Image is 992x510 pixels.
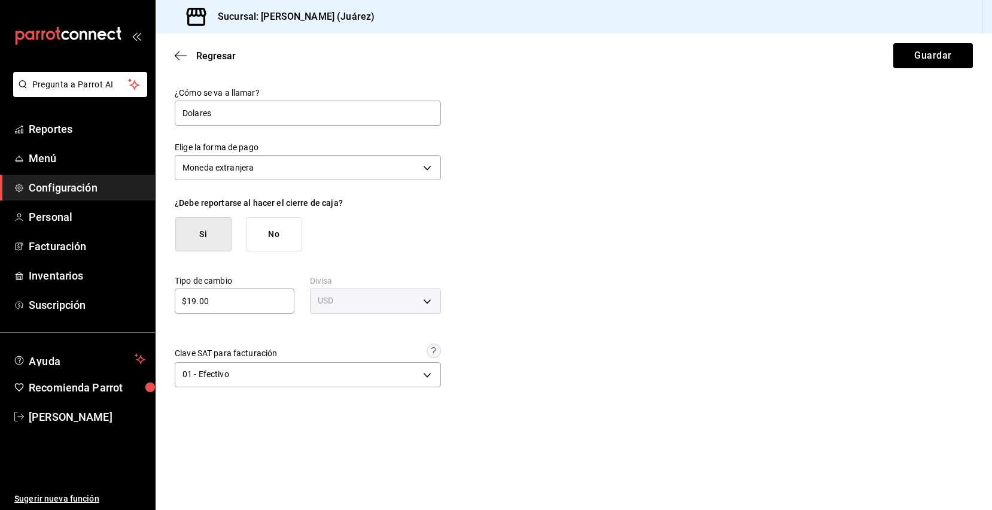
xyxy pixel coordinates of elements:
label: Divisa [310,276,441,284]
div: USD [310,289,441,314]
span: Recomienda Parrot [29,380,145,396]
button: open_drawer_menu [132,31,141,41]
span: Reportes [29,121,145,137]
input: $0.00 [175,294,294,308]
span: [PERSON_NAME] [29,409,145,425]
label: Elige la forma de pago [175,143,441,151]
span: Regresar [196,50,236,62]
span: Sugerir nueva función [14,493,145,505]
div: Moneda extranjera [175,155,441,180]
span: Menú [29,150,145,166]
span: Pregunta a Parrot AI [32,78,129,91]
div: 01 - Efectivo [175,362,441,387]
button: Guardar [893,43,973,68]
span: Ayuda [29,352,130,366]
div: ¿Debe reportarse al hacer el cierre de caja? [175,198,441,208]
button: Pregunta a Parrot AI [13,72,147,97]
label: Tipo de cambio [175,276,294,284]
span: Configuración [29,180,145,196]
span: Inventarios [29,268,145,284]
span: Suscripción [29,297,145,313]
h3: Sucursal: [PERSON_NAME] (Juárez) [208,10,375,24]
label: ¿Cómo se va a llamar? [175,89,441,97]
a: Pregunta a Parrot AI [8,87,147,99]
button: Si [175,217,232,251]
div: Clave SAT para facturación [175,348,277,358]
button: Regresar [175,50,236,62]
span: Personal [29,209,145,225]
span: Facturación [29,238,145,254]
button: No [246,217,302,251]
